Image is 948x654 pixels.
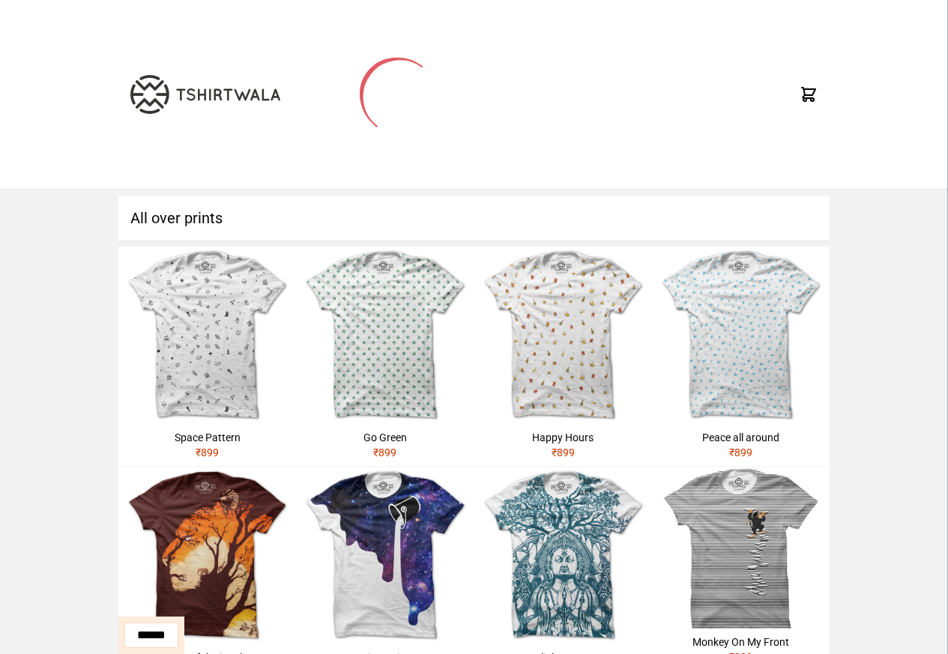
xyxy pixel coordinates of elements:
img: TW-LOGO-400-104.png [130,75,280,114]
img: galaxy.jpg [296,467,474,644]
a: Space Pattern₹899 [118,246,296,466]
img: monkey-climbing.jpg [652,467,830,629]
div: Happy Hours [480,430,646,445]
span: ₹ 899 [729,446,752,458]
a: Happy Hours₹899 [474,246,652,466]
img: beer.jpg [474,246,652,424]
div: Peace all around [658,430,824,445]
img: peace-1.jpg [652,246,830,424]
a: Go Green₹899 [296,246,474,466]
span: ₹ 899 [196,446,219,458]
img: weed.jpg [296,246,474,424]
img: hidden-tiger.jpg [118,467,296,644]
span: ₹ 899 [552,446,575,458]
div: Monkey On My Front [658,635,824,650]
img: buddha1.jpg [474,467,652,644]
span: ₹ 899 [373,446,396,458]
h1: All over prints [118,196,830,240]
img: space.jpg [118,246,296,424]
a: Peace all around₹899 [652,246,830,466]
div: Go Green [302,430,468,445]
div: Space Pattern [124,430,290,445]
